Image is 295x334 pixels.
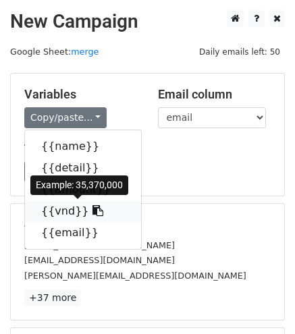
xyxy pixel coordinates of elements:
a: Daily emails left: 50 [194,47,285,57]
a: {{name}} [25,136,141,157]
h5: Email column [158,87,271,102]
a: {{detail}} [25,157,141,179]
a: +37 more [24,289,81,306]
div: Example: 35,370,000 [30,175,128,195]
h5: Variables [24,87,138,102]
h2: New Campaign [10,10,285,33]
iframe: Chat Widget [227,269,295,334]
small: [EMAIL_ADDRESS][DOMAIN_NAME] [24,240,175,250]
small: [PERSON_NAME][EMAIL_ADDRESS][DOMAIN_NAME] [24,271,246,281]
small: [EMAIL_ADDRESS][DOMAIN_NAME] [24,255,175,265]
div: Tiện ích trò chuyện [227,269,295,334]
span: Daily emails left: 50 [194,45,285,59]
h5: 40 Recipients [24,217,271,232]
a: Copy/paste... [24,107,107,128]
a: {{email}} [25,222,141,244]
a: {{amount}} [25,179,141,200]
a: merge [71,47,99,57]
small: Google Sheet: [10,47,99,57]
a: {{vnd}} [25,200,141,222]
